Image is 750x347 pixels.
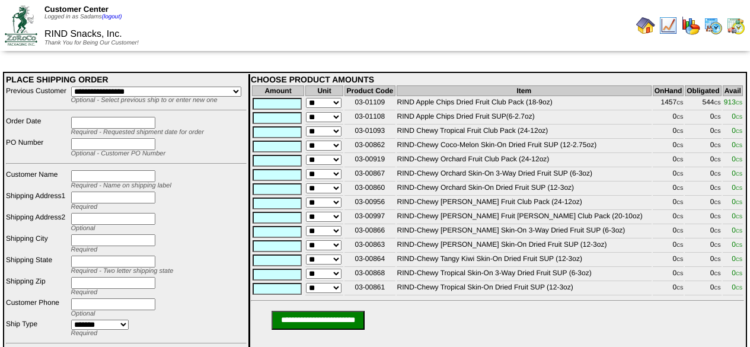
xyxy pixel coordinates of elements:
span: Required [71,289,98,296]
td: 0 [653,282,684,295]
img: ZoRoCo_Logo(Green%26Foil)%20jpg.webp [5,5,37,45]
span: Required [71,203,98,211]
td: 0 [685,254,721,267]
span: 0 [732,240,742,249]
td: 03-00868 [344,268,395,281]
td: 0 [653,168,684,182]
td: 03-00863 [344,240,395,253]
span: Required - Two letter shipping state [71,268,174,275]
td: 03-00956 [344,197,395,210]
span: CS [676,257,683,262]
th: Avail [723,85,743,96]
span: CS [736,257,742,262]
td: 03-00864 [344,254,395,267]
span: CS [714,157,721,163]
th: Amount [252,85,304,96]
span: Thank You for Being Our Customer! [44,40,139,46]
th: Unit [305,85,343,96]
span: CS [736,200,742,205]
td: RIND-Chewy Tropical Skin-On Dried Fruit SUP (12-3oz) [397,282,652,295]
td: 0 [685,154,721,167]
span: CS [676,228,683,234]
span: CS [676,157,683,163]
td: Shipping Address2 [5,212,69,233]
td: 0 [685,240,721,253]
span: Required - Requested shipment date for order [71,129,204,136]
span: 0 [732,198,742,206]
td: RIND-Chewy [PERSON_NAME] Skin-On 3-Way Dried Fruit SUP (6-3oz) [397,225,652,238]
span: CS [714,214,721,219]
td: 0 [653,154,684,167]
span: 0 [732,169,742,177]
span: CS [714,200,721,205]
td: RIND-Chewy [PERSON_NAME] Fruit [PERSON_NAME] Club Pack (20-10oz) [397,211,652,224]
span: CS [714,171,721,177]
td: Shipping Address1 [5,191,69,211]
td: Shipping State [5,255,69,275]
img: line_graph.gif [659,16,678,35]
div: CHOOSE PRODUCT AMOUNTS [251,75,744,84]
td: RIND-Chewy Orchard Skin-On Dried Fruit SUP (12-3oz) [397,183,652,196]
span: 0 [732,183,742,192]
td: 0 [653,240,684,253]
span: CS [736,143,742,148]
td: Order Date [5,116,69,136]
span: CS [714,271,721,276]
span: Customer Center [44,5,108,14]
span: Optional [71,310,95,317]
span: CS [736,214,742,219]
span: CS [736,100,742,106]
td: 03-01109 [344,97,395,110]
td: 0 [685,140,721,153]
td: RIND-Chewy [PERSON_NAME] Fruit Club Pack (24-12oz) [397,197,652,210]
span: Required [71,246,98,253]
span: 0 [732,155,742,163]
span: CS [714,257,721,262]
td: 03-00867 [344,168,395,182]
td: 03-00919 [344,154,395,167]
span: 0 [732,269,742,277]
td: 1457 [653,97,684,110]
th: Obligated [685,85,721,96]
span: CS [736,285,742,291]
td: 0 [653,254,684,267]
span: CS [714,129,721,134]
span: CS [676,285,683,291]
span: CS [676,200,683,205]
td: RIND Apple Chips Dried Fruit SUP(6-2.7oz) [397,112,652,125]
span: Optional - Select previous ship to or enter new one [71,97,218,104]
td: RIND Apple Chips Dried Fruit Club Pack (18-9oz) [397,97,652,110]
td: PO Number [5,138,69,158]
td: 0 [685,168,721,182]
span: 0 [732,283,742,291]
th: Product Code [344,85,395,96]
td: 0 [653,126,684,139]
td: 03-00997 [344,211,395,224]
td: 0 [685,268,721,281]
span: CS [676,243,683,248]
td: 544 [685,97,721,110]
span: Optional - Customer PO Number [71,150,166,157]
td: 03-00861 [344,282,395,295]
th: OnHand [653,85,684,96]
span: CS [714,243,721,248]
span: CS [714,100,721,106]
img: calendarprod.gif [704,16,723,35]
span: CS [736,243,742,248]
img: calendarinout.gif [726,16,745,35]
td: RIND-Chewy Coco-Melon Skin-On Dried Fruit SUP (12-2.75oz) [397,140,652,153]
td: 0 [685,211,721,224]
td: 0 [653,211,684,224]
td: 0 [685,183,721,196]
td: RIND-Chewy Tropical Skin-On 3-Way Dried Fruit SUP (6-3oz) [397,268,652,281]
span: 0 [732,141,742,149]
span: 0 [732,212,742,220]
td: RIND-Chewy Orchard Skin-On 3-Way Dried Fruit SUP (6-3oz) [397,168,652,182]
span: CS [736,114,742,120]
td: Customer Phone [5,298,69,318]
span: CS [736,129,742,134]
span: CS [676,186,683,191]
span: CS [676,171,683,177]
span: CS [736,186,742,191]
span: CS [676,143,683,148]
